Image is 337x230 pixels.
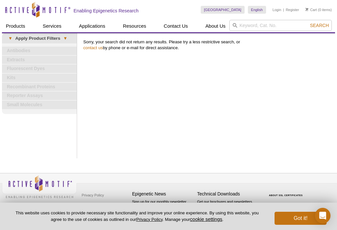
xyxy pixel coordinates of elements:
[315,208,330,223] div: Open Intercom Messenger
[83,45,103,50] a: contact us
[80,190,105,200] a: Privacy Policy
[2,173,77,200] img: Active Motif,
[132,199,194,221] p: Sign up for our monthly newsletter highlighting recent publications in the field of epigenetics.
[229,20,332,31] input: Keyword, Cat. No.
[10,210,264,223] p: This website uses cookies to provide necessary site functionality and improve your online experie...
[286,7,299,12] a: Register
[305,7,317,12] a: Cart
[2,20,29,32] a: Products
[80,200,114,210] a: Terms & Conditions
[201,6,245,14] a: [GEOGRAPHIC_DATA]
[305,6,332,14] li: (0 items)
[273,7,281,12] a: Login
[202,20,230,32] a: About Us
[132,191,194,197] h4: Epigenetic News
[262,185,311,199] table: Click to Verify - This site chose Symantec SSL for secure e-commerce and confidential communicati...
[305,8,308,11] img: Your Cart
[2,92,77,100] a: Reporter Assays
[197,199,259,216] p: Get our brochures and newsletters, or request them by mail.
[269,194,303,196] a: ABOUT SSL CERTIFICATES
[75,20,109,32] a: Applications
[190,216,222,222] button: cookie settings
[2,101,77,109] a: Small Molecules
[136,217,163,222] a: Privacy Policy
[2,56,77,64] a: Extracts
[283,6,284,14] li: |
[2,83,77,91] a: Recombinant Proteins
[2,65,77,73] a: Fluorescent Dyes
[248,6,266,14] a: English
[2,47,77,55] a: Antibodies
[119,20,150,32] a: Resources
[83,39,332,51] p: Sorry, your search did not return any results. Please try a less restrictive search, or by phone ...
[197,191,259,197] h4: Technical Downloads
[5,36,15,41] span: ▾
[275,212,327,225] button: Got it!
[74,8,139,14] h2: Enabling Epigenetics Research
[2,33,77,44] a: ▾Apply Product Filters▾
[308,22,331,28] button: Search
[310,23,329,28] span: Search
[2,74,77,82] a: Kits
[60,36,70,41] span: ▾
[160,20,192,32] a: Contact Us
[39,20,65,32] a: Services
